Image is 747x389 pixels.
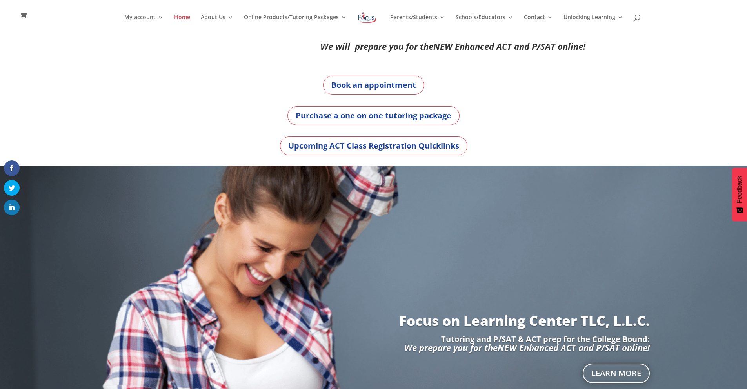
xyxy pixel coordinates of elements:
[498,342,650,353] em: NEW Enhanced ACT and P/SAT online!
[320,40,433,52] em: We will prepare you for the
[323,76,424,95] a: Book an appointment
[563,15,623,33] a: Unlocking Learning
[732,168,747,221] button: Feedback - Show survey
[280,136,467,155] a: Upcoming ACT Class Registration Quicklinks
[433,40,585,52] em: NEW Enhanced ACT and P/SAT online!
[524,15,553,33] a: Contact
[399,311,650,330] a: Focus on Learning Center TLC, L.L.C.
[287,106,460,125] a: Purchase a one on one tutoring package
[174,15,190,33] a: Home
[736,176,743,203] span: Feedback
[244,15,347,33] a: Online Products/Tutoring Packages
[583,364,650,383] a: Learn More
[201,15,233,33] a: About Us
[124,15,164,33] a: My account
[97,335,649,343] p: Tutoring and P/SAT & ACT prep for the College Bound:
[390,15,445,33] a: Parents/Students
[404,342,498,353] em: We prepare you for the
[456,15,513,33] a: Schools/Educators
[357,11,378,25] img: Focus on Learning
